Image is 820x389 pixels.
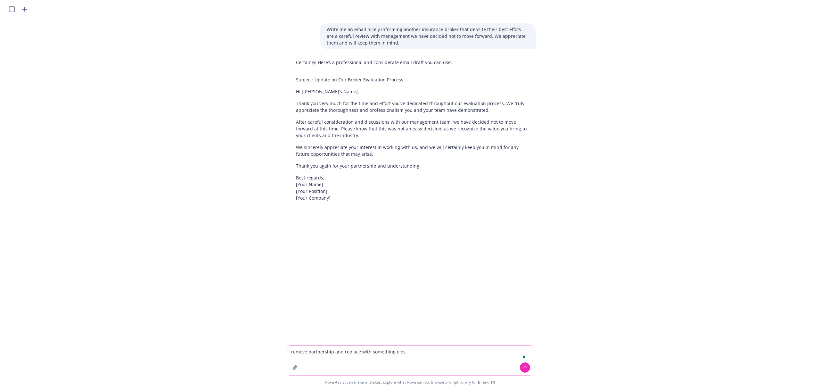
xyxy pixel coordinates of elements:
a: BI [478,379,482,385]
p: Subject: Update on Our Broker Evaluation Process [296,76,529,83]
a: TR [490,379,495,385]
p: Thank you again for your partnership and understanding. [296,162,529,169]
p: After careful consideration and discussions with our management team, we have decided not to move... [296,119,529,139]
p: Hi [[PERSON_NAME]’s Name], [296,88,529,95]
p: Write me an email nicely informing another insurance broker that depsite their best effots are a ... [327,26,529,46]
textarea: To enrich screen reader interactions, please activate Accessibility in Grammarly extension settings [287,346,533,375]
p: Best regards, [Your Name] [Your Position] [Your Company] [296,174,529,201]
p: Thank you very much for the time and effort you’ve dedicated throughout our evaluation process. W... [296,100,529,113]
p: Certainly! Here’s a professional and considerate email draft you can use: [296,59,529,66]
p: We sincerely appreciate your interest in working with us, and we will certainly keep you in mind ... [296,144,529,157]
span: Nova Assist can make mistakes. Explore what Nova can do: Browse prompt library for and [325,376,495,389]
